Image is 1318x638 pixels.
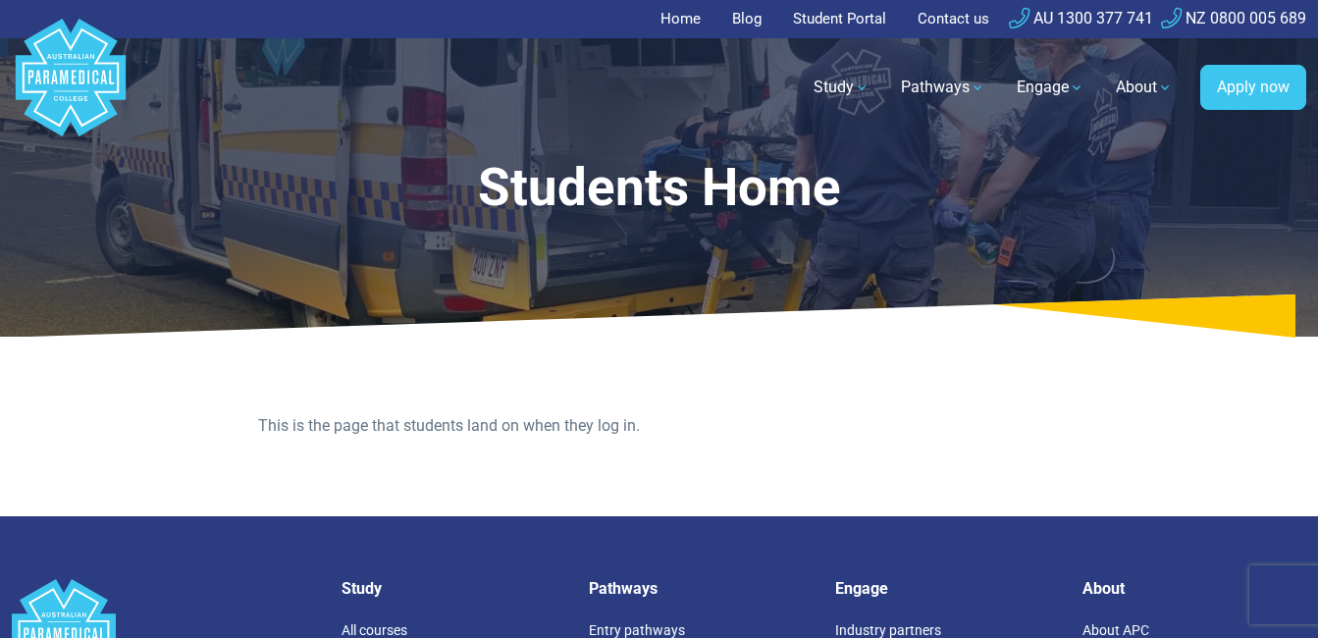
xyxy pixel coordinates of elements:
h1: Students Home [174,157,1144,219]
a: NZ 0800 005 689 [1161,9,1306,27]
h5: Engage [835,579,1059,598]
h5: Study [342,579,565,598]
a: About [1104,60,1185,115]
a: Pathways [889,60,997,115]
a: Entry pathways [589,622,685,638]
a: Engage [1005,60,1096,115]
a: AU 1300 377 741 [1009,9,1153,27]
a: Australian Paramedical College [12,38,130,137]
a: About APC [1082,622,1149,638]
p: This is the page that students land on when they log in. [258,414,1060,438]
a: Industry partners [835,622,941,638]
h5: Pathways [589,579,813,598]
h5: About [1082,579,1306,598]
a: Apply now [1200,65,1306,110]
a: Study [802,60,881,115]
a: All courses [342,622,407,638]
